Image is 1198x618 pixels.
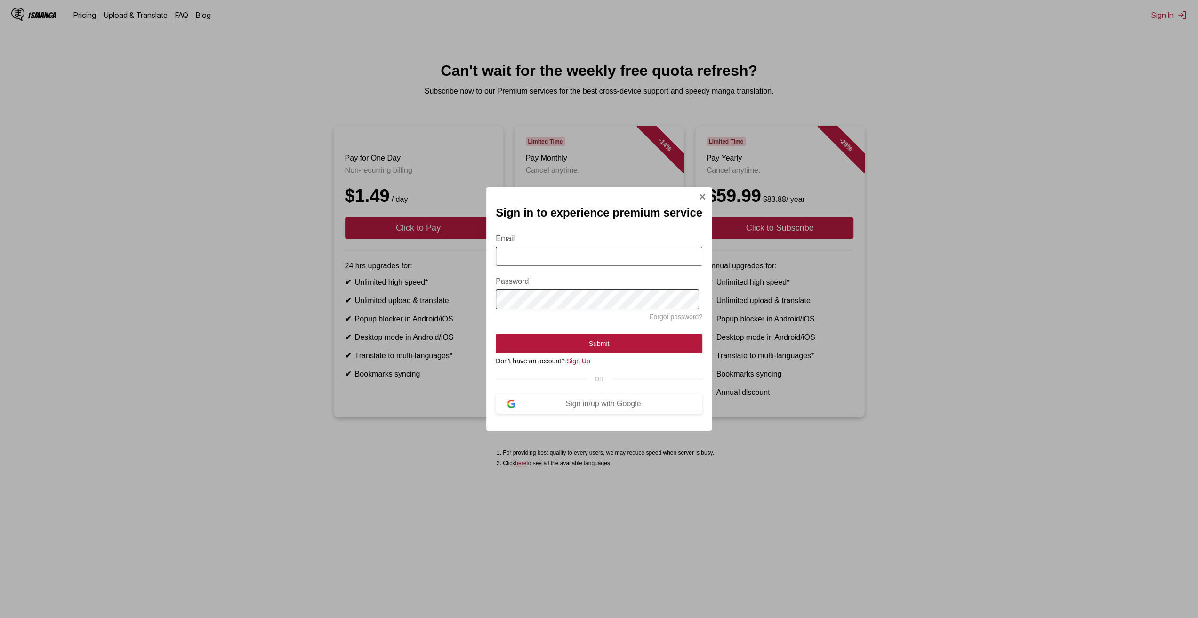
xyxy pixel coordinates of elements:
label: Email [496,234,702,243]
div: Don't have an account? [496,357,702,365]
button: Submit [496,334,702,353]
a: Sign Up [567,357,590,365]
label: Password [496,277,702,286]
h2: Sign in to experience premium service [496,206,702,219]
div: OR [496,376,702,383]
img: Close [699,193,706,201]
button: Sign in/up with Google [496,394,702,414]
a: Forgot password? [650,313,702,321]
div: Sign In Modal [486,187,712,430]
img: google-logo [507,400,515,408]
div: Sign in/up with Google [515,400,691,408]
